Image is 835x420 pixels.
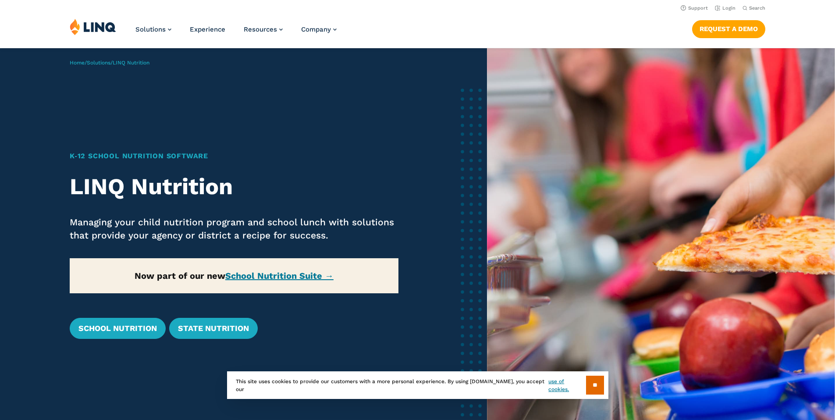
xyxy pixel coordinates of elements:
a: Company [301,25,337,33]
a: Login [715,5,736,11]
a: Home [70,60,85,66]
a: School Nutrition Suite → [225,271,334,281]
span: / / [70,60,149,66]
a: State Nutrition [169,318,258,339]
nav: Button Navigation [692,18,765,38]
p: Managing your child nutrition program and school lunch with solutions that provide your agency or... [70,216,399,242]
a: Solutions [87,60,110,66]
strong: Now part of our new [135,271,334,281]
span: Search [749,5,765,11]
a: Solutions [135,25,171,33]
nav: Primary Navigation [135,18,337,47]
button: Open Search Bar [743,5,765,11]
a: Request a Demo [692,20,765,38]
span: LINQ Nutrition [113,60,149,66]
a: use of cookies. [548,377,586,393]
a: Resources [244,25,283,33]
span: Resources [244,25,277,33]
div: This site uses cookies to provide our customers with a more personal experience. By using [DOMAIN... [227,371,608,399]
span: Company [301,25,331,33]
span: Solutions [135,25,166,33]
a: Experience [190,25,225,33]
a: School Nutrition [70,318,166,339]
h1: K‑12 School Nutrition Software [70,151,399,161]
a: Support [681,5,708,11]
strong: LINQ Nutrition [70,173,233,200]
img: LINQ | K‑12 Software [70,18,116,35]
